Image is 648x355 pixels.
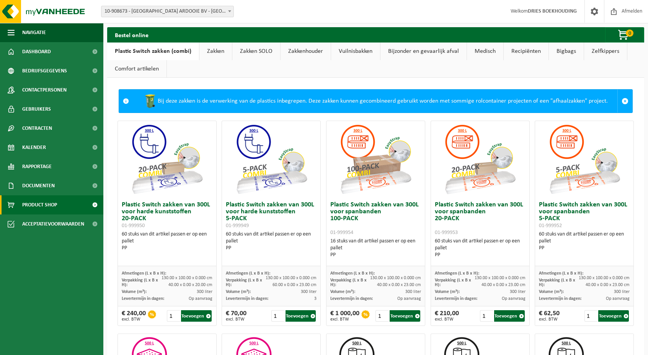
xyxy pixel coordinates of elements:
[22,23,46,42] span: Navigatie
[539,231,630,252] div: 60 stuks van dit artikel passen er op een pallet
[510,290,526,294] span: 300 liter
[301,290,317,294] span: 300 liter
[286,310,316,322] button: Toevoegen
[435,296,477,301] span: Levertermijn in dagen:
[266,276,317,280] span: 130.00 x 100.00 x 0.000 cm
[467,43,503,60] a: Medisch
[273,283,317,287] span: 60.00 x 0.00 x 23.00 cm
[330,278,367,287] span: Verpakking (L x B x H):
[539,310,560,322] div: € 62,50
[605,27,643,43] button: 0
[397,296,421,301] span: Op aanvraag
[539,317,560,322] span: excl. BTW
[442,121,518,198] img: 01-999953
[281,43,331,60] a: Zakkenhouder
[22,138,46,157] span: Kalender
[435,201,526,236] h3: Plastic Switch zakken van 300L voor spanbanden 20-PACK
[181,310,212,322] button: Toevoegen
[539,290,564,294] span: Volume (m³):
[539,271,583,276] span: Afmetingen (L x B x H):
[377,283,421,287] span: 40.00 x 0.00 x 23.00 cm
[226,271,270,276] span: Afmetingen (L x B x H):
[22,195,57,214] span: Product Shop
[494,310,525,322] button: Toevoegen
[330,271,375,276] span: Afmetingen (L x B x H):
[107,27,156,42] h2: Bestel online
[539,296,581,301] span: Levertermijn in dagen:
[502,296,526,301] span: Op aanvraag
[226,231,317,252] div: 60 stuks van dit artikel passen er op een pallet
[330,238,421,258] div: 16 stuks van dit artikel passen er op een pallet
[480,310,493,322] input: 1
[549,43,584,60] a: Bigbags
[435,238,526,258] div: 60 stuks van dit artikel passen er op een pallet
[405,290,421,294] span: 300 liter
[435,230,458,236] span: 01-999953
[122,317,146,322] span: excl. BTW
[233,121,310,198] img: 01-999949
[168,283,212,287] span: 40.00 x 0.00 x 20.00 cm
[226,290,251,294] span: Volume (m³):
[586,283,630,287] span: 40.00 x 0.00 x 23.00 cm
[129,121,205,198] img: 01-999950
[546,121,623,198] img: 01-999952
[189,296,212,301] span: Op aanvraag
[330,252,421,258] div: PP
[330,296,373,301] span: Levertermijn in dagen:
[226,278,262,287] span: Verpakking (L x B x H):
[584,43,627,60] a: Zelfkippers
[539,201,630,229] h3: Plastic Switch zakken van 300L voor spanbanden 5-PACK
[226,296,268,301] span: Levertermijn in dagen:
[375,310,389,322] input: 1
[122,278,158,287] span: Verpakking (L x B x H):
[133,90,617,113] div: Bij deze zakken is de verwerking van de plastics inbegrepen. Deze zakken kunnen gecombineerd gebr...
[22,100,51,119] span: Gebruikers
[122,245,212,252] div: PP
[197,290,212,294] span: 300 liter
[22,176,55,195] span: Documenten
[331,43,380,60] a: Vuilnisbakken
[528,8,577,14] strong: DRIES BOEKHOUDING
[199,43,232,60] a: Zakken
[435,252,526,258] div: PP
[101,6,234,17] span: 10-908673 - SCHUTTERSHOF ARDOOIE BV - ARDOOIE
[142,93,158,109] img: WB-0240-HPE-GN-50.png
[370,276,421,280] span: 130.00 x 100.00 x 0.000 cm
[614,290,630,294] span: 300 liter
[380,43,467,60] a: Bijzonder en gevaarlijk afval
[232,43,280,60] a: Zakken SOLO
[435,310,459,322] div: € 210,00
[122,223,145,229] span: 01-999950
[22,61,67,80] span: Bedrijfsgegevens
[435,317,459,322] span: excl. BTW
[390,310,420,322] button: Toevoegen
[606,296,630,301] span: Op aanvraag
[122,290,147,294] span: Volume (m³):
[482,283,526,287] span: 40.00 x 0.00 x 23.00 cm
[435,278,471,287] span: Verpakking (L x B x H):
[579,276,630,280] span: 130.00 x 100.00 x 0.000 cm
[122,201,212,229] h3: Plastic Switch zakken van 300L voor harde kunststoffen 20-PACK
[22,119,52,138] span: Contracten
[598,310,629,322] button: Toevoegen
[330,230,353,236] span: 01-999954
[330,317,359,322] span: excl. BTW
[539,278,575,287] span: Verpakking (L x B x H):
[617,90,632,113] a: Sluit melding
[626,29,633,37] span: 0
[107,43,199,60] a: Plastic Switch zakken (combi)
[539,223,562,229] span: 01-999952
[122,296,164,301] span: Levertermijn in dagen:
[330,290,355,294] span: Volume (m³):
[122,231,212,252] div: 60 stuks van dit artikel passen er op een pallet
[226,201,317,229] h3: Plastic Switch zakken van 300L voor harde kunststoffen 5-PACK
[22,42,51,61] span: Dashboard
[584,310,598,322] input: 1
[22,80,67,100] span: Contactpersonen
[22,214,84,234] span: Acceptatievoorwaarden
[330,201,421,236] h3: Plastic Switch zakken van 300L voor spanbanden 100-PACK
[435,290,460,294] span: Volume (m³):
[22,157,52,176] span: Rapportage
[226,245,317,252] div: PP
[226,223,249,229] span: 01-999949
